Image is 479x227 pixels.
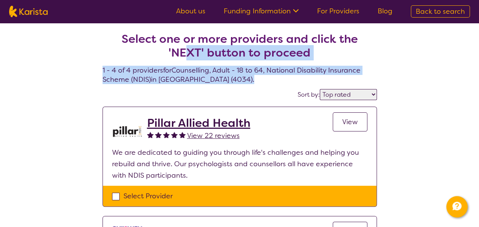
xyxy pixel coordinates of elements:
span: Back to search [416,7,465,16]
a: For Providers [317,6,359,16]
img: fullstar [171,131,178,138]
h4: 1 - 4 of 4 providers for Counselling , Adult - 18 to 64 , National Disability Insurance Scheme (N... [103,14,377,84]
a: Blog [378,6,392,16]
p: We are dedicated to guiding you through life's challenges and helping you rebuild and thrive. Our... [112,147,367,181]
span: View [342,117,358,126]
button: Channel Menu [446,196,468,217]
a: Back to search [411,5,470,18]
img: fullstar [179,131,186,138]
a: View [333,112,367,131]
img: Karista logo [9,6,48,17]
a: Funding Information [224,6,299,16]
a: Pillar Allied Health [147,116,250,130]
h2: Select one or more providers and click the 'NEXT' button to proceed [112,32,368,60]
a: View 22 reviews [187,130,240,141]
img: rfh6iifgakk6qm0ilome.png [112,116,143,147]
img: fullstar [147,131,154,138]
label: Sort by: [298,91,320,99]
img: fullstar [155,131,162,138]
span: View 22 reviews [187,131,240,140]
a: About us [176,6,205,16]
img: fullstar [163,131,170,138]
